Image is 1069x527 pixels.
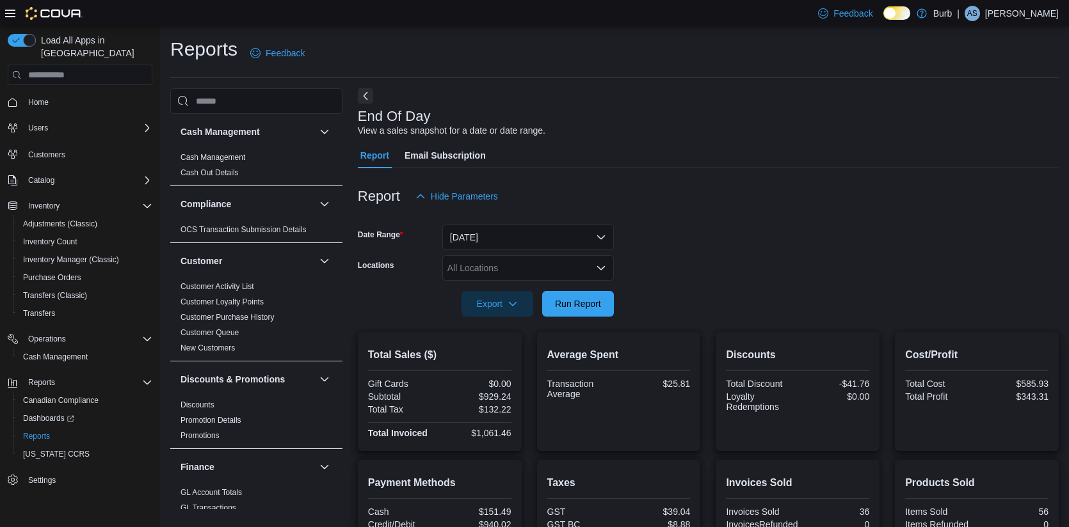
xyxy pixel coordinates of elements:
[18,429,55,444] a: Reports
[13,269,157,287] button: Purchase Orders
[23,395,99,405] span: Canadian Compliance
[23,375,60,390] button: Reports
[3,145,157,163] button: Customers
[266,47,305,59] span: Feedback
[317,124,332,139] button: Cash Management
[23,331,152,347] span: Operations
[905,475,1049,491] h2: Products Sold
[368,379,437,389] div: Gift Cards
[3,171,157,189] button: Catalog
[23,198,152,214] span: Inventory
[965,6,980,21] div: Alex Specht
[181,153,245,162] a: Cash Management
[368,475,511,491] h2: Payment Methods
[967,6,977,21] span: AS
[18,288,92,303] a: Transfers (Classic)
[181,255,222,267] h3: Customer
[985,6,1059,21] p: [PERSON_NAME]
[13,304,157,322] button: Transfers
[181,327,239,338] span: Customer Queue
[542,291,614,317] button: Run Report
[596,263,606,273] button: Open list of options
[18,393,104,408] a: Canadian Compliance
[18,216,102,232] a: Adjustments (Classic)
[3,119,157,137] button: Users
[181,152,245,162] span: Cash Management
[181,460,214,473] h3: Finance
[181,488,242,497] a: GL Account Totals
[23,146,152,162] span: Customers
[358,230,403,240] label: Date Range
[547,347,691,363] h2: Average Spent
[621,507,690,517] div: $39.04
[23,95,54,110] a: Home
[18,234,152,249] span: Inventory Count
[23,255,119,265] span: Inventory Manager (Classic)
[547,475,691,491] h2: Taxes
[28,475,56,485] span: Settings
[368,391,437,402] div: Subtotal
[368,404,437,414] div: Total Tax
[905,391,974,402] div: Total Profit
[13,391,157,409] button: Canadian Compliance
[18,288,152,303] span: Transfers (Classic)
[726,507,795,517] div: Invoices Sold
[23,375,152,390] span: Reports
[442,507,511,517] div: $151.49
[181,313,275,322] a: Customer Purchase History
[442,428,511,438] div: $1,061.46
[883,6,910,20] input: Dark Mode
[317,372,332,387] button: Discounts & Promotions
[18,446,152,462] span: Washington CCRS
[957,6,960,21] p: |
[18,446,95,462] a: [US_STATE] CCRS
[905,507,974,517] div: Items Sold
[28,123,48,133] span: Users
[317,196,332,212] button: Compliance
[469,291,526,317] span: Export
[18,411,152,426] span: Dashboards
[28,175,54,185] span: Catalog
[13,445,157,463] button: [US_STATE] CCRS
[23,272,81,283] span: Purchase Orders
[358,260,394,271] label: Locations
[358,109,431,124] h3: End Of Day
[36,34,152,59] span: Load All Apps in [GEOGRAPHIC_DATA]
[410,184,503,209] button: Hide Parameters
[18,306,60,321] a: Transfers
[933,6,952,21] p: Burb
[13,251,157,269] button: Inventory Manager (Classic)
[181,297,264,307] span: Customer Loyalty Points
[18,429,152,444] span: Reports
[23,173,152,188] span: Catalog
[181,343,235,352] a: New Customers
[368,347,511,363] h2: Total Sales ($)
[28,150,65,160] span: Customers
[170,150,342,185] div: Cash Management
[13,287,157,304] button: Transfers (Classic)
[23,331,71,347] button: Operations
[431,190,498,203] span: Hide Parameters
[726,379,795,389] div: Total Discount
[28,201,60,211] span: Inventory
[23,473,61,488] a: Settings
[726,347,869,363] h2: Discounts
[181,373,314,386] button: Discounts & Promotions
[18,252,152,267] span: Inventory Manager (Classic)
[621,379,690,389] div: $25.81
[23,431,50,441] span: Reports
[368,507,437,517] div: Cash
[23,472,152,488] span: Settings
[181,343,235,353] span: New Customers
[23,413,74,423] span: Dashboards
[18,270,152,285] span: Purchase Orders
[18,393,152,408] span: Canadian Compliance
[170,397,342,448] div: Discounts & Promotions
[3,93,157,111] button: Home
[170,485,342,521] div: Finance
[547,379,616,399] div: Transaction Average
[26,7,83,20] img: Cova
[181,400,214,410] span: Discounts
[13,409,157,427] a: Dashboards
[13,348,157,366] button: Cash Management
